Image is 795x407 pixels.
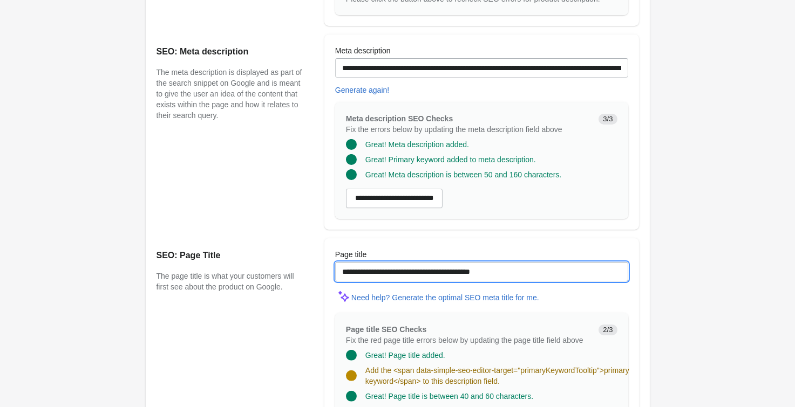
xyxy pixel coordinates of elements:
[365,351,445,360] span: Great! Page title added.
[346,335,590,346] p: Fix the red page title errors below by updating the page title field above
[346,114,453,123] span: Meta description SEO Checks
[365,170,561,179] span: Great! Meta description is between 50 and 160 characters.
[351,293,539,302] div: Need help? Generate the optimal SEO meta title for me.
[599,114,617,125] span: 3/3
[365,155,536,164] span: Great! Primary keyword added to meta description.
[346,325,426,334] span: Page title SEO Checks
[335,45,391,56] label: Meta description
[346,124,590,135] p: Fix the errors below by updating the meta description field above
[365,366,629,385] span: Add the <span data-simple-seo-editor-target="primaryKeywordTooltip">primary keyword</span> to thi...
[335,86,389,94] div: Generate again!
[157,271,303,292] p: The page title is what your customers will first see about the product on Google.
[157,45,303,58] h2: SEO: Meta description
[335,288,351,304] img: MagicMinor-0c7ff6cd6e0e39933513fd390ee66b6c2ef63129d1617a7e6fa9320d2ce6cec8.svg
[157,249,303,262] h2: SEO: Page Title
[599,325,617,335] span: 2/3
[157,67,303,121] p: The meta description is displayed as part of the search snippet on Google and is meant to give th...
[365,140,469,149] span: Great! Meta description added.
[347,288,543,307] button: Need help? Generate the optimal SEO meta title for me.
[365,392,533,401] span: Great! Page title is between 40 and 60 characters.
[335,249,366,260] label: Page title
[331,80,393,100] button: Generate again!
